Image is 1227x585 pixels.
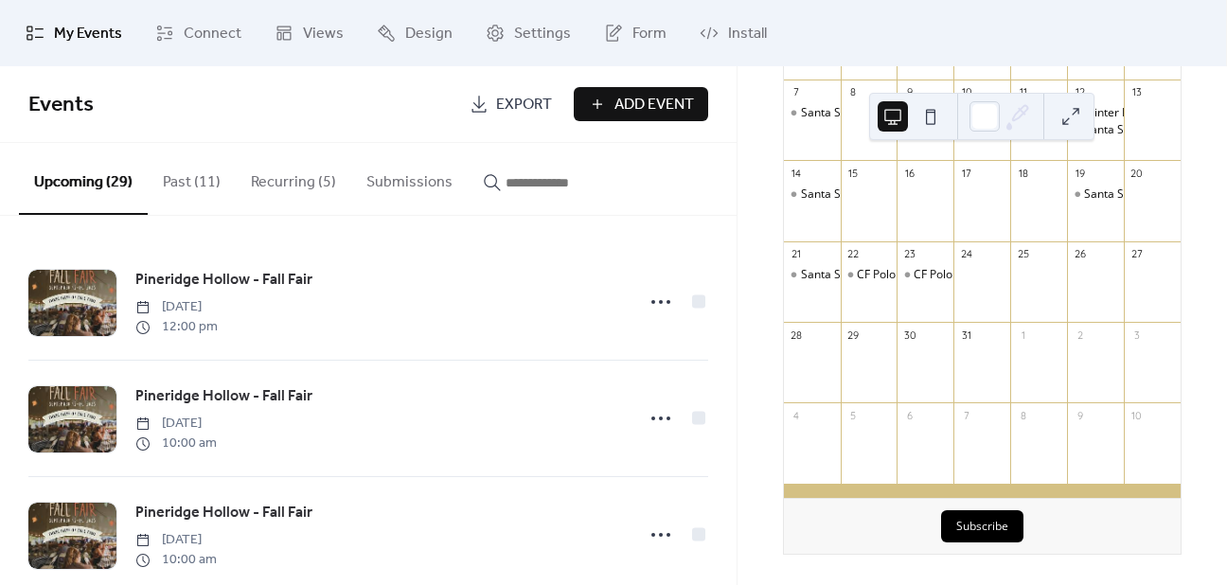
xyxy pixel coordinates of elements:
div: 9 [902,85,916,99]
div: 22 [846,247,861,261]
span: My Events [54,23,122,45]
div: 6 [902,408,916,422]
div: 7 [790,85,804,99]
span: Events [28,84,94,126]
span: 10:00 am [135,434,217,453]
span: Views [303,23,344,45]
div: 12 [1073,85,1087,99]
div: 2 [1073,328,1087,342]
div: 7 [959,408,973,422]
div: 1 [1016,328,1030,342]
span: Connect [184,23,241,45]
span: Install [728,23,767,45]
div: 26 [1073,247,1087,261]
div: Santa Shops Local [1067,122,1124,138]
div: Santa Shops Local [784,105,841,121]
span: Export [496,94,552,116]
div: 20 [1129,166,1144,180]
button: Upcoming (29) [19,143,148,215]
span: Form [632,23,667,45]
button: Recurring (5) [236,143,351,213]
button: Past (11) [148,143,236,213]
div: 4 [790,408,804,422]
div: 29 [846,328,861,342]
div: 11 [1016,85,1030,99]
div: 17 [959,166,973,180]
span: 10:00 am [135,550,217,570]
span: [DATE] [135,530,217,550]
div: Santa Shops Local [801,267,897,283]
div: Santa Shops Local [784,267,841,283]
div: CF Polo Park - Christmas Pop Up [914,267,1083,283]
a: My Events [11,8,136,59]
a: Form [590,8,681,59]
a: Settings [471,8,585,59]
div: 24 [959,247,973,261]
div: 19 [1073,166,1087,180]
span: 12:00 pm [135,317,218,337]
div: 18 [1016,166,1030,180]
span: Add Event [614,94,694,116]
div: Winter Market at St. Boniface Hospital. [1067,105,1124,121]
div: 30 [902,328,916,342]
a: Pineridge Hollow - Fall Fair [135,384,312,409]
span: Pineridge Hollow - Fall Fair [135,502,312,524]
div: CF Polo Park - Christmas Pop Up [897,267,953,283]
div: Santa Shops Local [1067,186,1124,203]
div: 27 [1129,247,1144,261]
div: Santa Shops Local [801,105,897,121]
div: Santa Shops Local [784,186,841,203]
div: 8 [1016,408,1030,422]
div: 14 [790,166,804,180]
span: Settings [514,23,571,45]
a: Design [363,8,467,59]
div: 13 [1129,85,1144,99]
div: 10 [959,85,973,99]
a: Pineridge Hollow - Fall Fair [135,268,312,292]
a: Install [685,8,781,59]
a: Views [260,8,358,59]
div: 9 [1073,408,1087,422]
div: 10 [1129,408,1144,422]
div: 16 [902,166,916,180]
div: 21 [790,247,804,261]
div: 3 [1129,328,1144,342]
div: 23 [902,247,916,261]
span: [DATE] [135,414,217,434]
div: Santa Shops Local [1084,186,1180,203]
a: Pineridge Hollow - Fall Fair [135,501,312,525]
div: 28 [790,328,804,342]
span: Pineridge Hollow - Fall Fair [135,269,312,292]
div: Santa Shops Local [801,186,897,203]
span: Pineridge Hollow - Fall Fair [135,385,312,408]
div: CF Polo Park - Christmas Pop Up [841,267,898,283]
button: Submissions [351,143,468,213]
button: Subscribe [941,510,1023,542]
div: 31 [959,328,973,342]
div: CF Polo Park - Christmas Pop Up [857,267,1026,283]
span: Design [405,23,453,45]
a: Connect [141,8,256,59]
span: [DATE] [135,297,218,317]
div: 15 [846,166,861,180]
div: 25 [1016,247,1030,261]
div: 5 [846,408,861,422]
button: Add Event [574,87,708,121]
div: 8 [846,85,861,99]
a: Export [455,87,566,121]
